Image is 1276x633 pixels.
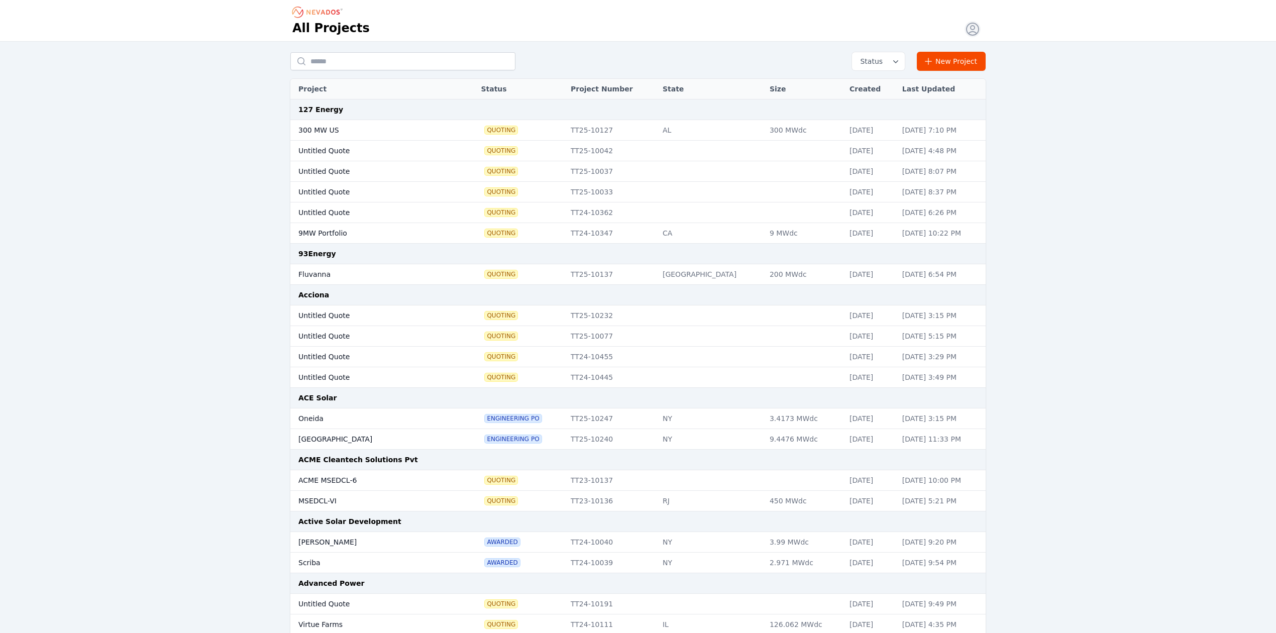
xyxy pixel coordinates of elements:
span: Engineering PO [485,414,541,423]
td: [PERSON_NAME] [290,532,450,553]
td: TT25-10127 [566,120,658,141]
tr: Untitled QuoteQuotingTT25-10037[DATE][DATE] 8:07 PM [290,161,986,182]
span: Quoting [485,476,517,484]
tr: [GEOGRAPHIC_DATA]Engineering POTT25-10240NY9.4476 MWdc[DATE][DATE] 11:33 PM [290,429,986,450]
td: TT25-10232 [566,305,658,326]
td: [DATE] [844,182,897,202]
th: Created [844,79,897,99]
td: Untitled Quote [290,161,450,182]
td: [DATE] [844,202,897,223]
span: Awarded [485,538,519,546]
td: Oneida [290,408,450,429]
td: [DATE] [844,264,897,285]
th: Project Number [566,79,658,99]
td: [DATE] 5:15 PM [897,326,986,347]
td: TT24-10362 [566,202,658,223]
td: Untitled Quote [290,347,450,367]
tr: Untitled QuoteQuotingTT24-10362[DATE][DATE] 6:26 PM [290,202,986,223]
td: [DATE] 8:37 PM [897,182,986,202]
span: Engineering PO [485,435,541,443]
td: CA [658,223,765,244]
td: Advanced Power [290,573,986,594]
tr: Untitled QuoteQuotingTT25-10033[DATE][DATE] 8:37 PM [290,182,986,202]
td: RJ [658,491,765,511]
td: [DATE] [844,429,897,450]
tr: MSEDCL-VIQuotingTT23-10136RJ450 MWdc[DATE][DATE] 5:21 PM [290,491,986,511]
td: Acciona [290,285,986,305]
td: [DATE] 3:15 PM [897,408,986,429]
td: 450 MWdc [765,491,844,511]
tr: ACME MSEDCL-6QuotingTT23-10137[DATE][DATE] 10:00 PM [290,470,986,491]
td: Untitled Quote [290,367,450,388]
tr: Untitled QuoteQuotingTT25-10232[DATE][DATE] 3:15 PM [290,305,986,326]
td: [DATE] [844,470,897,491]
td: 300 MW US [290,120,450,141]
td: 3.4173 MWdc [765,408,844,429]
td: ACME MSEDCL-6 [290,470,450,491]
td: [DATE] [844,141,897,161]
td: TT24-10455 [566,347,658,367]
tr: Untitled QuoteQuotingTT24-10191[DATE][DATE] 9:49 PM [290,594,986,614]
span: Awarded [485,559,519,567]
tr: ScribaAwardedTT24-10039NY2.971 MWdc[DATE][DATE] 9:54 PM [290,553,986,573]
nav: Breadcrumb [292,4,346,20]
td: [DATE] 11:33 PM [897,429,986,450]
span: Quoting [485,620,517,628]
span: Quoting [485,270,517,278]
span: Quoting [485,208,517,217]
td: [DATE] [844,120,897,141]
td: NY [658,553,765,573]
td: TT25-10240 [566,429,658,450]
td: Fluvanna [290,264,450,285]
td: Untitled Quote [290,182,450,202]
td: TT23-10136 [566,491,658,511]
th: Size [765,79,844,99]
td: [GEOGRAPHIC_DATA] [658,264,765,285]
td: 300 MWdc [765,120,844,141]
tr: 300 MW USQuotingTT25-10127AL300 MWdc[DATE][DATE] 7:10 PM [290,120,986,141]
td: [DATE] [844,367,897,388]
td: TT24-10040 [566,532,658,553]
th: Status [476,79,566,99]
td: 9.4476 MWdc [765,429,844,450]
td: [DATE] 6:26 PM [897,202,986,223]
h1: All Projects [292,20,370,36]
td: [DATE] [844,594,897,614]
td: TT25-10037 [566,161,658,182]
span: Quoting [485,332,517,340]
td: [DATE] 9:54 PM [897,553,986,573]
td: ACE Solar [290,388,986,408]
td: 9MW Portfolio [290,223,450,244]
a: New Project [917,52,986,71]
span: Status [856,56,883,66]
td: [DATE] [844,326,897,347]
td: [DATE] 5:21 PM [897,491,986,511]
td: [DATE] [844,532,897,553]
span: Quoting [485,497,517,505]
td: 9 MWdc [765,223,844,244]
td: [DATE] [844,491,897,511]
td: 3.99 MWdc [765,532,844,553]
td: TT24-10191 [566,594,658,614]
td: [DATE] 10:00 PM [897,470,986,491]
td: [DATE] [844,347,897,367]
tr: FluvannaQuotingTT25-10137[GEOGRAPHIC_DATA]200 MWdc[DATE][DATE] 6:54 PM [290,264,986,285]
span: Quoting [485,147,517,155]
td: [DATE] [844,223,897,244]
td: Scriba [290,553,450,573]
td: Untitled Quote [290,141,450,161]
td: Untitled Quote [290,202,450,223]
td: TT25-10247 [566,408,658,429]
tr: 9MW PortfolioQuotingTT24-10347CA9 MWdc[DATE][DATE] 10:22 PM [290,223,986,244]
td: TT25-10033 [566,182,658,202]
td: [DATE] 3:49 PM [897,367,986,388]
td: TT24-10039 [566,553,658,573]
td: Untitled Quote [290,326,450,347]
tr: Untitled QuoteQuotingTT25-10042[DATE][DATE] 4:48 PM [290,141,986,161]
td: 2.971 MWdc [765,553,844,573]
tr: [PERSON_NAME]AwardedTT24-10040NY3.99 MWdc[DATE][DATE] 9:20 PM [290,532,986,553]
td: Untitled Quote [290,594,450,614]
td: [DATE] 4:48 PM [897,141,986,161]
span: Quoting [485,353,517,361]
span: Quoting [485,600,517,608]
